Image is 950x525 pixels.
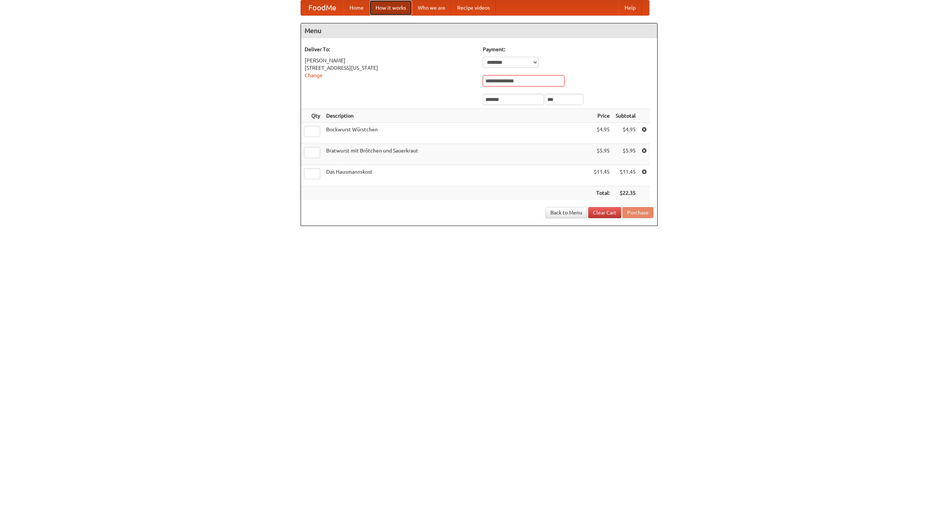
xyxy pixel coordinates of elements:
[305,57,475,64] div: [PERSON_NAME]
[301,109,323,123] th: Qty
[591,123,613,144] td: $4.95
[613,123,639,144] td: $4.95
[588,207,621,218] a: Clear Cart
[305,72,322,78] a: Change
[451,0,496,15] a: Recipe videos
[323,109,591,123] th: Description
[591,109,613,123] th: Price
[323,165,591,186] td: Das Hausmannskost
[613,165,639,186] td: $11.45
[591,165,613,186] td: $11.45
[412,0,451,15] a: Who we are
[323,144,591,165] td: Bratwurst mit Brötchen und Sauerkraut
[305,46,475,53] h5: Deliver To:
[483,46,653,53] h5: Payment:
[305,64,475,72] div: [STREET_ADDRESS][US_STATE]
[619,0,642,15] a: Help
[301,0,344,15] a: FoodMe
[613,186,639,200] th: $22.35
[613,144,639,165] td: $5.95
[622,207,653,218] button: Purchase
[591,144,613,165] td: $5.95
[613,109,639,123] th: Subtotal
[323,123,591,144] td: Bockwurst Würstchen
[301,23,657,38] h4: Menu
[344,0,370,15] a: Home
[370,0,412,15] a: How it works
[546,207,587,218] a: Back to Menu
[591,186,613,200] th: Total:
